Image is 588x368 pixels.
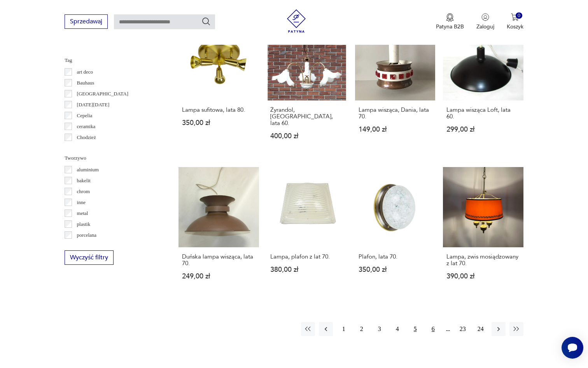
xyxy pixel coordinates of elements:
[270,254,344,260] h3: Lampa, plafon z lat 70.
[201,17,211,26] button: Szukaj
[446,126,520,133] p: 299,00 zł
[77,122,96,131] p: ceramika
[359,254,432,260] h3: Plafon, lata 70.
[443,167,523,295] a: Lampa, zwis mosiądzowany z lat 70.Lampa, zwis mosiądzowany z lat 70.390,00 zł
[182,107,255,113] h3: Lampa sufitowa, lata 80.
[65,250,114,265] button: Wyczyść filtry
[178,20,259,155] a: Lampa sufitowa, lata 80.Lampa sufitowa, lata 80.350,00 zł
[77,100,110,109] p: [DATE][DATE]
[77,79,94,87] p: Bauhaus
[373,322,387,336] button: 3
[182,273,255,280] p: 249,00 zł
[408,322,422,336] button: 5
[65,154,160,162] p: Tworzywo
[507,23,523,30] p: Koszyk
[77,187,90,196] p: chrom
[456,322,470,336] button: 23
[182,120,255,126] p: 350,00 zł
[77,90,129,98] p: [GEOGRAPHIC_DATA]
[65,56,160,65] p: Tag
[359,107,432,120] h3: Lampa wisząca, Dania, lata 70.
[182,254,255,267] h3: Duńska lampa wisząca, lata 70.
[359,126,432,133] p: 149,00 zł
[476,23,494,30] p: Zaloguj
[446,13,454,22] img: Ikona medalu
[337,322,351,336] button: 1
[77,242,93,250] p: porcelit
[507,13,523,30] button: 0Koszyk
[355,167,436,295] a: Plafon, lata 70.Plafon, lata 70.350,00 zł
[436,13,464,30] button: Patyna B2B
[446,273,520,280] p: 390,00 zł
[390,322,404,336] button: 4
[476,13,494,30] button: Zaloguj
[77,144,96,153] p: Ćmielów
[446,254,520,267] h3: Lampa, zwis mosiądzowany z lat 70.
[267,20,347,155] a: Żyrandol, Polska, lata 60.Żyrandol, [GEOGRAPHIC_DATA], lata 60.400,00 zł
[511,13,519,21] img: Ikona koszyka
[267,167,347,295] a: Lampa, plafon z lat 70.Lampa, plafon z lat 70.380,00 zł
[481,13,489,21] img: Ikonka użytkownika
[178,167,259,295] a: Duńska lampa wisząca, lata 70.Duńska lampa wisząca, lata 70.249,00 zł
[562,337,583,359] iframe: Smartsupp widget button
[436,23,464,30] p: Patyna B2B
[65,14,108,29] button: Sprzedawaj
[77,198,86,207] p: inne
[355,322,369,336] button: 2
[77,176,91,185] p: bakelit
[77,133,96,142] p: Chodzież
[77,231,97,239] p: porcelana
[65,19,108,25] a: Sprzedawaj
[270,266,344,273] p: 380,00 zł
[77,220,91,229] p: plastik
[516,12,522,19] div: 0
[359,266,432,273] p: 350,00 zł
[426,322,440,336] button: 6
[77,68,93,76] p: art deco
[270,107,344,127] h3: Żyrandol, [GEOGRAPHIC_DATA], lata 60.
[270,133,344,139] p: 400,00 zł
[446,107,520,120] h3: Lampa wisząca Loft, lata 60.
[77,166,99,174] p: aluminium
[443,20,523,155] a: Lampa wisząca Loft, lata 60.Lampa wisząca Loft, lata 60.299,00 zł
[355,20,436,155] a: Lampa wisząca, Dania, lata 70.Lampa wisząca, Dania, lata 70.149,00 zł
[436,13,464,30] a: Ikona medaluPatyna B2B
[77,209,88,218] p: metal
[285,9,308,33] img: Patyna - sklep z meblami i dekoracjami vintage
[474,322,488,336] button: 24
[77,111,93,120] p: Cepelia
